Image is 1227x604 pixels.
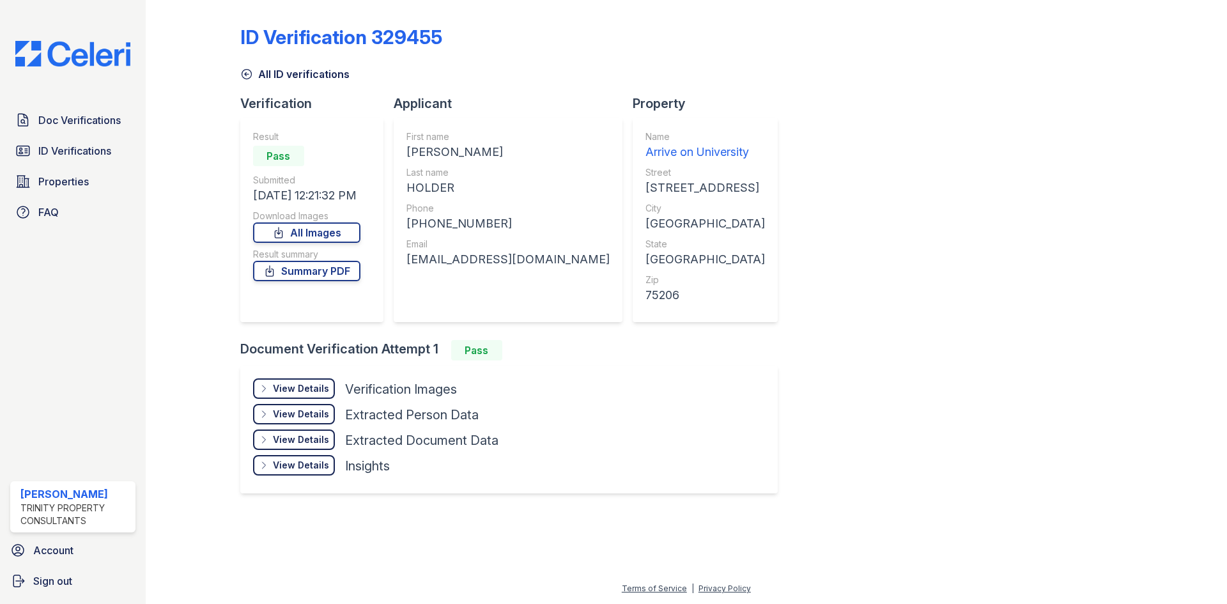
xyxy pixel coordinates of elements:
a: All Images [253,222,360,243]
div: Verification Images [345,380,457,398]
a: Sign out [5,568,141,594]
div: View Details [273,459,329,472]
div: | [691,584,694,593]
span: Properties [38,174,89,189]
div: Extracted Person Data [345,406,479,424]
div: Name [645,130,765,143]
a: Summary PDF [253,261,360,281]
div: Trinity Property Consultants [20,502,130,527]
a: Name Arrive on University [645,130,765,161]
a: Privacy Policy [698,584,751,593]
span: FAQ [38,205,59,220]
div: Last name [406,166,610,179]
div: First name [406,130,610,143]
span: Account [33,543,73,558]
div: Arrive on University [645,143,765,161]
a: All ID verifications [240,66,350,82]
div: City [645,202,765,215]
a: Properties [10,169,135,194]
div: View Details [273,408,329,421]
div: Submitted [253,174,360,187]
div: Verification [240,95,394,112]
div: [EMAIL_ADDRESS][DOMAIN_NAME] [406,251,610,268]
div: [PHONE_NUMBER] [406,215,610,233]
div: Zip [645,274,765,286]
a: Account [5,538,141,563]
div: Download Images [253,210,360,222]
div: [DATE] 12:21:32 PM [253,187,360,205]
div: Pass [451,340,502,360]
a: Terms of Service [622,584,687,593]
div: Result [253,130,360,143]
a: ID Verifications [10,138,135,164]
a: FAQ [10,199,135,225]
div: HOLDER [406,179,610,197]
img: CE_Logo_Blue-a8612792a0a2168367f1c8372b55b34899dd931a85d93a1a3d3e32e68fde9ad4.png [5,41,141,66]
div: Insights [345,457,390,475]
div: [PERSON_NAME] [406,143,610,161]
div: Phone [406,202,610,215]
div: Extracted Document Data [345,431,498,449]
div: Document Verification Attempt 1 [240,340,788,360]
div: Pass [253,146,304,166]
div: Street [645,166,765,179]
span: ID Verifications [38,143,111,159]
div: Result summary [253,248,360,261]
div: [GEOGRAPHIC_DATA] [645,251,765,268]
div: Applicant [394,95,633,112]
div: [STREET_ADDRESS] [645,179,765,197]
span: Sign out [33,573,72,589]
div: [GEOGRAPHIC_DATA] [645,215,765,233]
div: [PERSON_NAME] [20,486,130,502]
div: 75206 [645,286,765,304]
div: ID Verification 329455 [240,26,442,49]
div: State [645,238,765,251]
div: Property [633,95,788,112]
div: View Details [273,382,329,395]
div: Email [406,238,610,251]
div: View Details [273,433,329,446]
span: Doc Verifications [38,112,121,128]
a: Doc Verifications [10,107,135,133]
